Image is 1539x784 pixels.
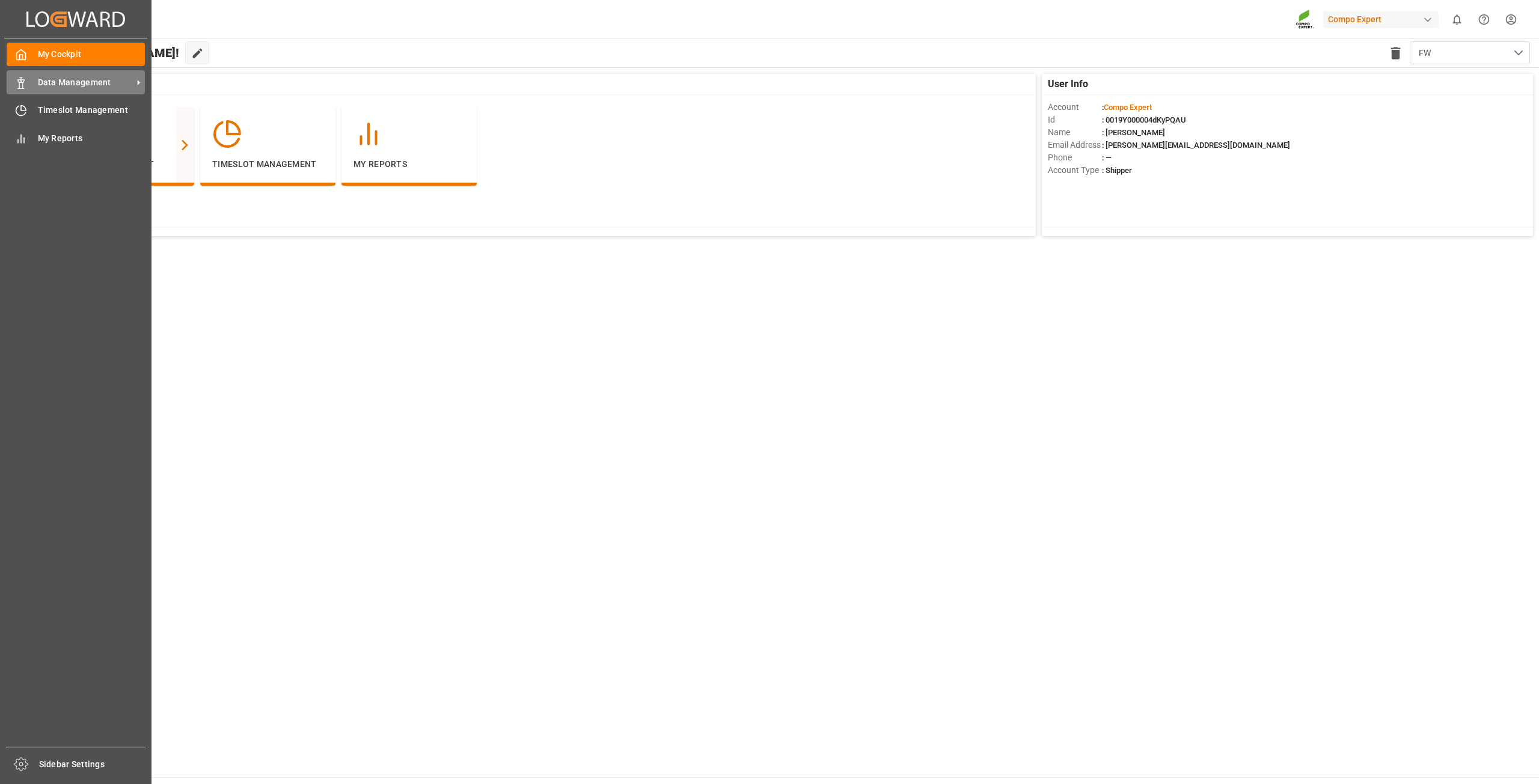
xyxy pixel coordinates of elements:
[1102,153,1112,162] span: : —
[38,76,133,89] span: Data Management
[38,132,145,145] span: My Reports
[1102,115,1186,124] span: : 0019Y000004dKyPQAU
[1419,47,1431,59] span: FW
[1048,114,1102,126] span: Id
[7,99,145,122] a: Timeslot Management
[1048,151,1102,164] span: Phone
[1048,139,1102,151] span: Email Address
[1048,164,1102,177] span: Account Type
[1410,41,1530,64] button: open menu
[1048,77,1088,91] span: User Info
[39,758,147,771] span: Sidebar Settings
[1048,101,1102,114] span: Account
[1296,9,1315,30] img: Screenshot%202023-09-29%20at%2010.02.21.png_1712312052.png
[1104,103,1152,112] span: Compo Expert
[1470,6,1498,33] button: Help Center
[1102,141,1290,150] span: : [PERSON_NAME][EMAIL_ADDRESS][DOMAIN_NAME]
[1102,128,1165,137] span: : [PERSON_NAME]
[353,158,465,171] p: My Reports
[1323,11,1439,28] div: Compo Expert
[38,48,145,61] span: My Cockpit
[1443,6,1470,33] button: show 0 new notifications
[38,104,145,117] span: Timeslot Management
[7,126,145,150] a: My Reports
[1102,103,1152,112] span: :
[212,158,323,171] p: Timeslot Management
[1323,8,1443,31] button: Compo Expert
[1102,166,1132,175] span: : Shipper
[1048,126,1102,139] span: Name
[7,43,145,66] a: My Cockpit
